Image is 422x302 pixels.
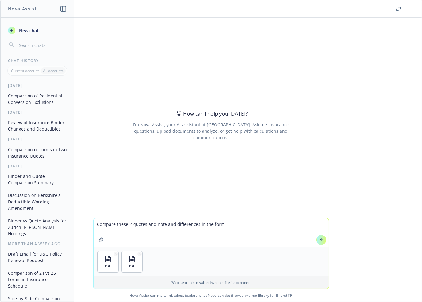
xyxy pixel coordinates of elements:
[6,25,69,36] button: New chat
[1,163,74,169] div: [DATE]
[288,293,293,298] a: TR
[129,264,135,268] span: PDF
[6,268,69,291] button: Comparison of 24 vs 25 Forms in Insurance Schedule
[1,58,74,63] div: Chat History
[94,218,329,247] textarea: Compare these 2 quotes and note and differences in the for
[174,110,248,118] div: How can I help you [DATE]?
[6,249,69,265] button: Draft Email for D&O Policy Renewal Request
[43,68,64,73] p: All accounts
[6,144,69,161] button: Comparison of Forms in Two Insurance Quotes
[18,27,39,34] span: New chat
[18,41,67,49] input: Search chats
[98,251,118,272] button: PDF
[1,241,74,246] div: More than a week ago
[8,6,37,12] h1: Nova Assist
[1,136,74,142] div: [DATE]
[3,289,419,302] span: Nova Assist can make mistakes. Explore what Nova can do: Browse prompt library for and
[6,91,69,107] button: Comparison of Residential Conversion Exclusions
[105,264,111,268] span: PDF
[97,280,325,285] p: Web search is disabled when a file is uploaded
[276,293,280,298] a: BI
[6,171,69,188] button: Binder and Quote Comparison Summary
[1,110,74,115] div: [DATE]
[122,251,142,272] button: PDF
[6,216,69,239] button: Binder vs Quote Analysis for Zurich [PERSON_NAME] Holdings
[11,68,39,73] p: Current account
[1,83,74,88] div: [DATE]
[125,121,297,141] div: I'm Nova Assist, your AI assistant at [GEOGRAPHIC_DATA]. Ask me insurance questions, upload docum...
[6,190,69,213] button: Discussion on Berkshire's Deductible Wording Amendment
[6,117,69,134] button: Review of Insurance Binder Changes and Deductibles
